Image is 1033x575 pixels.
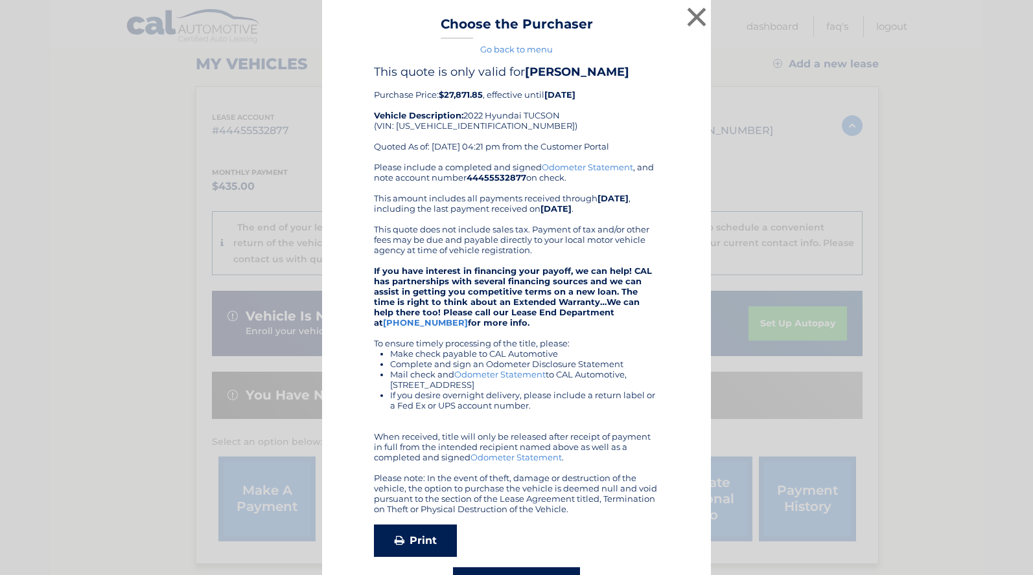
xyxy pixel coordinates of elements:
a: Print [374,524,457,557]
b: [DATE] [544,89,575,100]
li: Complete and sign an Odometer Disclosure Statement [390,359,659,369]
strong: If you have interest in financing your payoff, we can help! CAL has partnerships with several fin... [374,265,652,328]
li: Make check payable to CAL Automotive [390,348,659,359]
b: [PERSON_NAME] [525,65,629,79]
h4: This quote is only valid for [374,65,659,79]
a: Odometer Statement [542,162,633,172]
a: Go back to menu [480,44,553,54]
button: × [684,4,710,30]
strong: Vehicle Description: [374,110,463,120]
div: Please include a completed and signed , and note account number on check. This amount includes al... [374,162,659,514]
li: If you desire overnight delivery, please include a return label or a Fed Ex or UPS account number. [390,390,659,411]
li: Mail check and to CAL Automotive, [STREET_ADDRESS] [390,369,659,390]
b: $27,871.85 [439,89,483,100]
h3: Choose the Purchaser [441,16,593,39]
div: Purchase Price: , effective until 2022 Hyundai TUCSON (VIN: [US_VEHICLE_IDENTIFICATION_NUMBER]) Q... [374,65,659,162]
a: Odometer Statement [454,369,546,379]
b: 44455532877 [467,172,526,183]
a: Odometer Statement [470,452,562,462]
b: [DATE] [540,203,572,214]
a: [PHONE_NUMBER] [383,317,468,328]
b: [DATE] [598,193,629,203]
